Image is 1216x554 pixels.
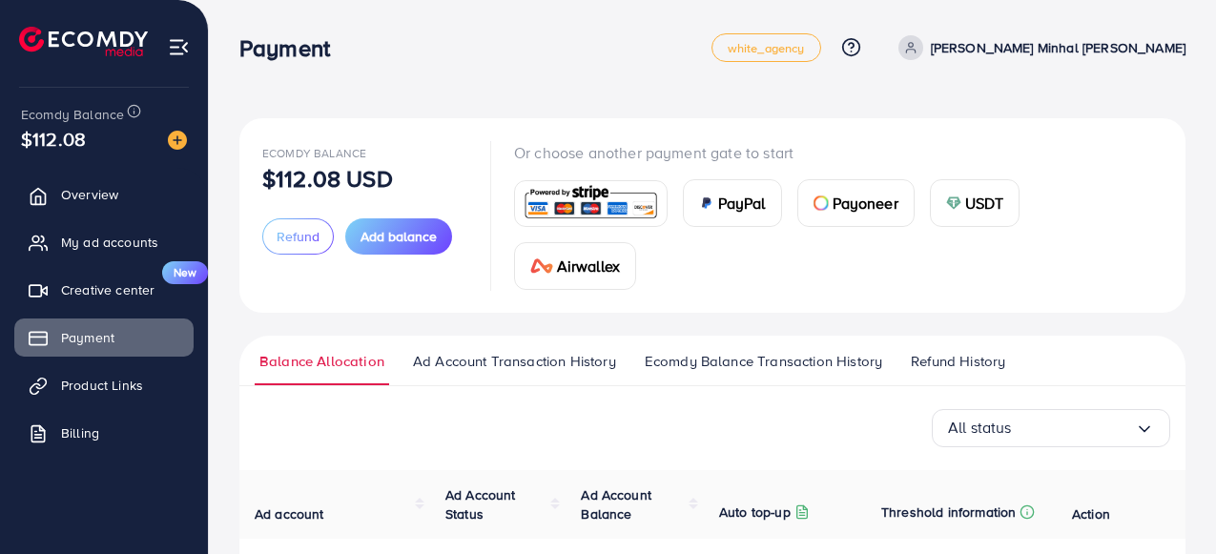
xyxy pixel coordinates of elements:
[239,34,345,62] h3: Payment
[814,195,829,211] img: card
[445,485,516,523] span: Ad Account Status
[881,501,1016,523] p: Threshold information
[1072,504,1110,523] span: Action
[1012,413,1135,442] input: Search for option
[168,36,190,58] img: menu
[645,351,882,372] span: Ecomdy Balance Transaction History
[965,192,1004,215] span: USDT
[19,27,148,56] img: logo
[14,318,194,357] a: Payment
[699,195,714,211] img: card
[14,366,194,404] a: Product Links
[931,36,1185,59] p: [PERSON_NAME] Minhal [PERSON_NAME]
[1135,468,1202,540] iframe: Chat
[891,35,1185,60] a: [PERSON_NAME] Minhal [PERSON_NAME]
[948,413,1012,442] span: All status
[262,145,366,161] span: Ecomdy Balance
[61,423,99,442] span: Billing
[932,409,1170,447] div: Search for option
[14,175,194,214] a: Overview
[833,192,898,215] span: Payoneer
[514,141,1163,164] p: Or choose another payment gate to start
[14,414,194,452] a: Billing
[581,485,651,523] span: Ad Account Balance
[514,180,668,227] a: card
[514,242,636,290] a: cardAirwallex
[728,42,805,54] span: white_agency
[797,179,915,227] a: cardPayoneer
[345,218,452,255] button: Add balance
[262,167,393,190] p: $112.08 USD
[255,504,324,523] span: Ad account
[911,351,1005,372] span: Refund History
[530,258,553,274] img: card
[521,183,661,224] img: card
[21,125,86,153] span: $112.08
[683,179,782,227] a: cardPayPal
[557,255,620,277] span: Airwallex
[168,131,187,150] img: image
[262,218,334,255] button: Refund
[61,233,158,252] span: My ad accounts
[361,227,437,246] span: Add balance
[61,328,114,347] span: Payment
[162,261,208,284] span: New
[61,185,118,204] span: Overview
[413,351,616,372] span: Ad Account Transaction History
[946,195,961,211] img: card
[259,351,384,372] span: Balance Allocation
[719,501,791,523] p: Auto top-up
[711,33,821,62] a: white_agency
[21,105,124,124] span: Ecomdy Balance
[14,271,194,309] a: Creative centerNew
[930,179,1020,227] a: cardUSDT
[277,227,319,246] span: Refund
[14,223,194,261] a: My ad accounts
[61,376,143,395] span: Product Links
[61,280,155,299] span: Creative center
[718,192,766,215] span: PayPal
